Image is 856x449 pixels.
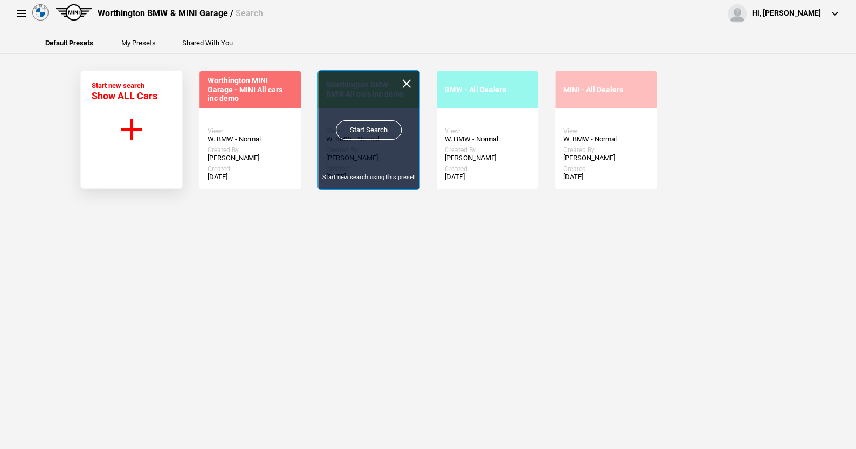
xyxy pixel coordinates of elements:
[563,135,648,144] div: W. BMW - Normal
[92,90,157,101] span: Show ALL Cars
[445,127,530,135] div: View:
[98,8,263,19] div: Worthington BMW & MINI Garage /
[445,135,530,144] div: W. BMW - Normal
[563,85,648,94] div: MINI - All Dealers
[445,165,530,173] div: Created:
[80,70,183,189] button: Start new search Show ALL Cars
[318,173,419,181] div: Start new search using this preset
[563,127,648,135] div: View:
[208,165,293,173] div: Created:
[56,4,92,21] img: mini.png
[92,81,157,101] div: Start new search
[563,165,648,173] div: Created:
[208,127,293,135] div: View:
[208,135,293,144] div: W. BMW - Normal
[563,146,648,154] div: Created By:
[235,8,263,18] span: Search
[445,154,530,162] div: [PERSON_NAME]
[208,173,293,181] div: [DATE]
[182,39,233,46] button: Shared With You
[445,85,530,94] div: BMW - All Dealers
[208,76,293,103] div: Worthington MINI Garage - MINI All cars inc demo
[45,39,93,46] button: Default Presets
[563,154,648,162] div: [PERSON_NAME]
[563,173,648,181] div: [DATE]
[445,146,530,154] div: Created By:
[752,8,821,19] div: Hi, [PERSON_NAME]
[121,39,156,46] button: My Presets
[208,154,293,162] div: [PERSON_NAME]
[336,120,402,140] a: Start Search
[445,173,530,181] div: [DATE]
[208,146,293,154] div: Created By:
[32,4,49,21] img: bmw.png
